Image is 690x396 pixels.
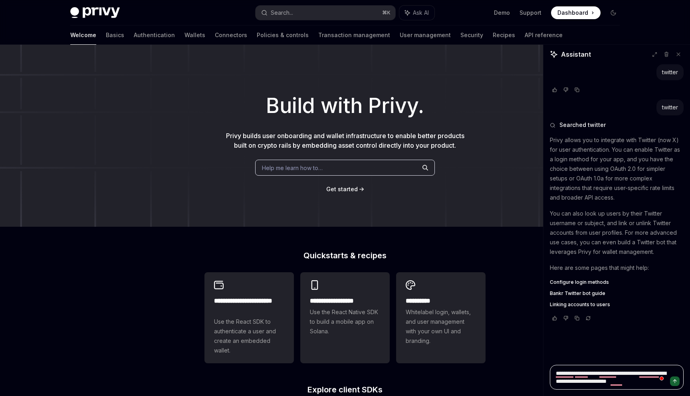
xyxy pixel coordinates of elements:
div: Search... [271,8,293,18]
a: Recipes [493,26,515,45]
button: Send message [670,376,680,386]
a: **** **** **** ***Use the React Native SDK to build a mobile app on Solana. [300,272,390,363]
h1: Build with Privy. [13,90,677,121]
span: Configure login methods [550,279,609,285]
p: You can also look up users by their Twitter username or subject, and link or unlink Twitter accou... [550,209,684,257]
span: Privy builds user onboarding and wallet infrastructure to enable better products built on crypto ... [226,132,464,149]
img: dark logo [70,7,120,18]
a: **** *****Whitelabel login, wallets, and user management with your own UI and branding. [396,272,486,363]
a: Basics [106,26,124,45]
a: Dashboard [551,6,601,19]
a: Transaction management [318,26,390,45]
span: Ask AI [413,9,429,17]
textarea: To enrich screen reader interactions, please activate Accessibility in Grammarly extension settings [550,365,684,390]
a: Get started [326,185,358,193]
a: Connectors [215,26,247,45]
a: Support [519,9,541,17]
a: Linking accounts to users [550,301,684,308]
a: Policies & controls [257,26,309,45]
h2: Quickstarts & recipes [204,251,486,259]
span: Linking accounts to users [550,301,610,308]
a: User management [400,26,451,45]
span: Dashboard [557,9,588,17]
span: Use the React SDK to authenticate a user and create an embedded wallet. [214,317,284,355]
a: Security [460,26,483,45]
a: API reference [525,26,563,45]
span: Get started [326,186,358,192]
a: Bankr Twitter bot guide [550,290,684,297]
p: Here are some pages that might help: [550,263,684,273]
a: Wallets [184,26,205,45]
span: Assistant [561,49,591,59]
button: Searched twitter [550,121,684,129]
span: Searched twitter [559,121,606,129]
span: Help me learn how to… [262,164,323,172]
div: twitter [662,68,678,76]
span: ⌘ K [382,10,391,16]
span: Use the React Native SDK to build a mobile app on Solana. [310,307,380,336]
a: Configure login methods [550,279,684,285]
button: Ask AI [399,6,434,20]
div: twitter [662,103,678,111]
span: Bankr Twitter bot guide [550,290,605,297]
a: Demo [494,9,510,17]
a: Welcome [70,26,96,45]
button: Toggle dark mode [607,6,620,19]
p: Privy allows you to integrate with Twitter (now X) for user authentication. You can enable Twitte... [550,135,684,202]
button: Search...⌘K [256,6,395,20]
a: Authentication [134,26,175,45]
span: Whitelabel login, wallets, and user management with your own UI and branding. [406,307,476,346]
h2: Explore client SDKs [204,386,486,394]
